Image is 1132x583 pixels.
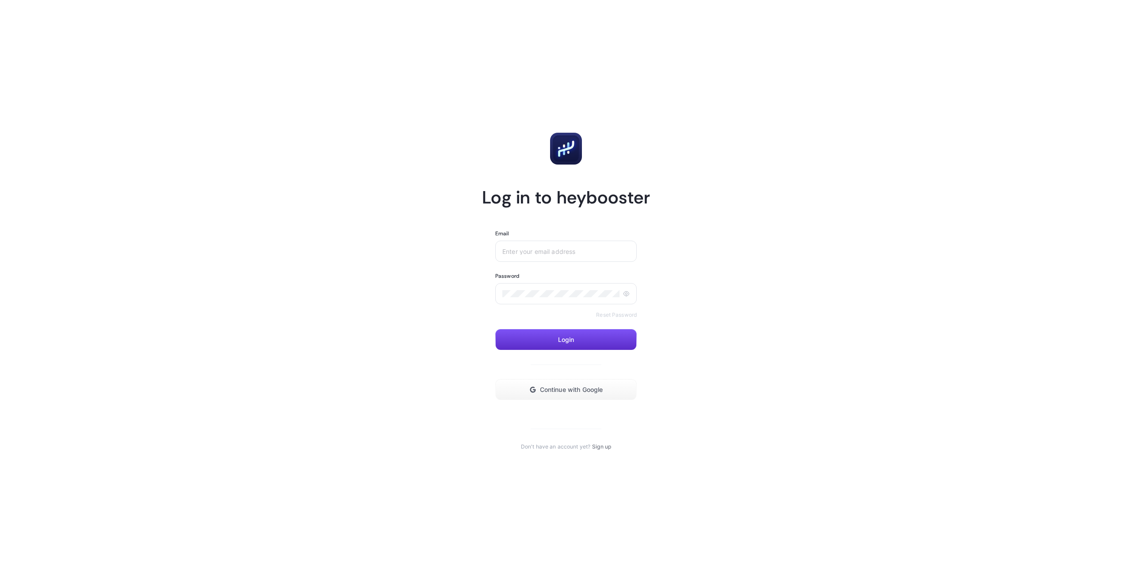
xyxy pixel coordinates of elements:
[495,379,637,400] button: Continue with Google
[592,443,611,450] a: Sign up
[495,329,637,350] button: Login
[540,386,603,393] span: Continue with Google
[558,336,574,343] span: Login
[521,443,590,450] span: Don't have an account yet?
[495,230,509,237] label: Email
[596,311,637,318] a: Reset Password
[502,248,630,255] input: Enter your email address
[482,186,650,209] h1: Log in to heybooster
[495,272,519,280] label: Password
